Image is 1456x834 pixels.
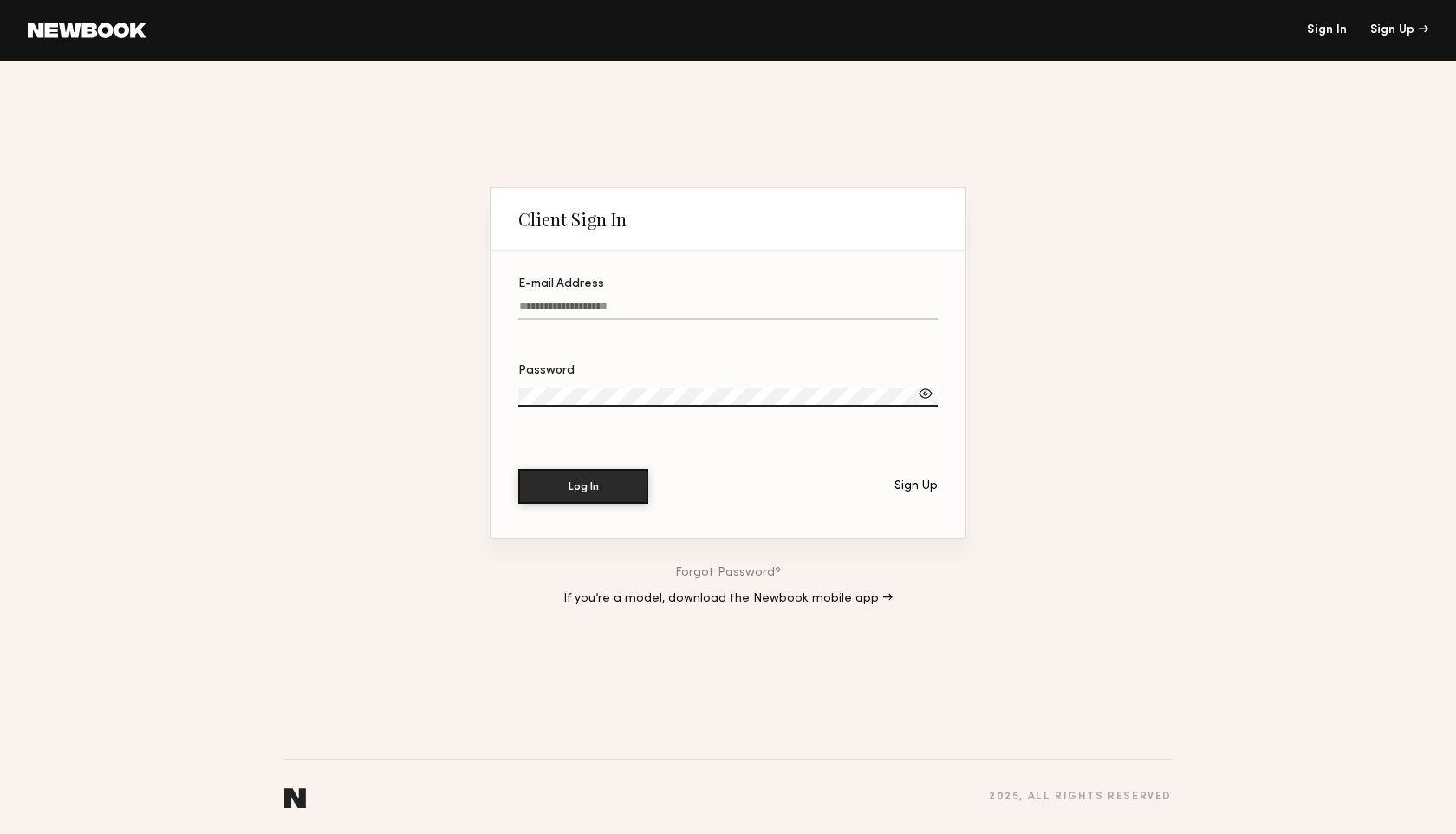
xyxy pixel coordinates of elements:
div: Client Sign In [518,209,627,230]
div: 2025 , all rights reserved [989,792,1172,803]
input: Password [518,388,938,407]
div: Sign Up [894,480,938,492]
div: Sign Up [1370,24,1428,36]
input: E-mail Address [518,300,938,320]
a: Sign In [1307,24,1347,36]
a: Forgot Password? [675,567,781,579]
a: If you’re a model, download the Newbook mobile app → [563,593,893,605]
button: Log In [518,469,648,504]
div: Password [518,365,938,377]
div: E-mail Address [518,278,938,290]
